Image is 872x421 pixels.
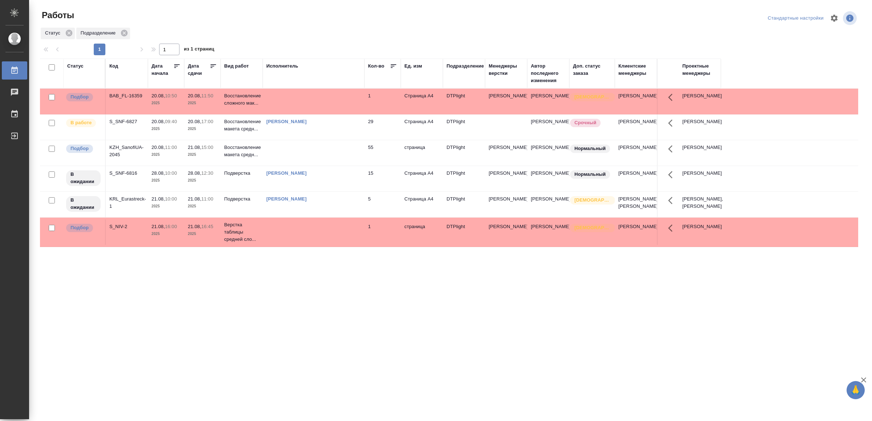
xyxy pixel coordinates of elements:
[489,170,524,177] p: [PERSON_NAME]
[679,219,721,245] td: [PERSON_NAME]
[527,166,569,191] td: [PERSON_NAME]
[65,118,101,128] div: Исполнитель выполняет работу
[401,89,443,114] td: Страница А4
[664,89,681,106] button: Здесь прячутся важные кнопки
[615,219,657,245] td: [PERSON_NAME]
[165,224,177,229] p: 16:00
[401,192,443,217] td: Страница А4
[152,145,165,150] p: 20.08,
[188,170,201,176] p: 28.08,
[368,62,384,70] div: Кол-во
[109,118,144,125] div: S_SNF-6827
[152,224,165,229] p: 21.08,
[527,140,569,166] td: [PERSON_NAME]
[152,170,165,176] p: 28.08,
[109,144,144,158] div: KZH_SanofiUA-2045
[152,119,165,124] p: 20.08,
[615,140,657,166] td: [PERSON_NAME]
[70,171,96,185] p: В ожидании
[224,92,259,107] p: Восстановление сложного мак...
[489,195,524,203] p: [PERSON_NAME]
[76,28,130,39] div: Подразделение
[65,195,101,212] div: Исполнитель назначен, приступать к работе пока рано
[165,119,177,124] p: 09:40
[574,93,611,101] p: [DEMOGRAPHIC_DATA]
[65,223,101,233] div: Можно подбирать исполнителей
[152,203,181,210] p: 2025
[109,195,144,210] div: KRL_Eurastreck-1
[574,119,596,126] p: Срочный
[364,140,401,166] td: 55
[201,93,213,98] p: 11:50
[574,171,606,178] p: Нормальный
[188,119,201,124] p: 20.08,
[825,9,843,27] span: Настроить таблицу
[109,170,144,177] div: S_SNF-6816
[679,140,721,166] td: [PERSON_NAME]
[152,125,181,133] p: 2025
[70,145,89,152] p: Подбор
[401,219,443,245] td: страница
[531,62,566,84] div: Автор последнего изменения
[224,144,259,158] p: Восстановление макета средн...
[618,62,653,77] div: Клиентские менеджеры
[201,224,213,229] p: 16:45
[766,13,825,24] div: split button
[364,89,401,114] td: 1
[443,114,485,140] td: DTPlight
[184,45,214,55] span: из 1 страниц
[849,382,862,398] span: 🙏
[65,170,101,187] div: Исполнитель назначен, приступать к работе пока рано
[70,93,89,101] p: Подбор
[679,114,721,140] td: [PERSON_NAME]
[527,114,569,140] td: [PERSON_NAME]
[65,144,101,154] div: Можно подбирать исполнителей
[847,381,865,399] button: 🙏
[152,100,181,107] p: 2025
[201,145,213,150] p: 15:00
[165,170,177,176] p: 10:00
[266,196,307,202] a: [PERSON_NAME]
[266,119,307,124] a: [PERSON_NAME]
[188,151,217,158] p: 2025
[664,140,681,158] button: Здесь прячутся важные кнопки
[574,197,611,204] p: [DEMOGRAPHIC_DATA]
[573,62,611,77] div: Доп. статус заказа
[679,89,721,114] td: [PERSON_NAME]
[188,196,201,202] p: 21.08,
[615,166,657,191] td: [PERSON_NAME]
[188,145,201,150] p: 21.08,
[81,29,118,37] p: Подразделение
[70,197,96,211] p: В ожидании
[615,89,657,114] td: [PERSON_NAME]
[682,62,717,77] div: Проектные менеджеры
[70,224,89,231] p: Подбор
[615,114,657,140] td: [PERSON_NAME]
[664,114,681,132] button: Здесь прячутся важные кнопки
[188,100,217,107] p: 2025
[188,177,217,184] p: 2025
[201,170,213,176] p: 12:30
[443,192,485,217] td: DTPlight
[664,219,681,237] button: Здесь прячутся важные кнопки
[41,28,75,39] div: Статус
[224,118,259,133] p: Восстановление макета средн...
[443,140,485,166] td: DTPlight
[266,170,307,176] a: [PERSON_NAME]
[443,166,485,191] td: DTPlight
[364,166,401,191] td: 15
[165,145,177,150] p: 11:00
[152,151,181,158] p: 2025
[443,89,485,114] td: DTPlight
[67,62,84,70] div: Статус
[109,62,118,70] div: Код
[45,29,63,37] p: Статус
[40,9,74,21] span: Работы
[188,203,217,210] p: 2025
[401,140,443,166] td: страница
[489,223,524,230] p: [PERSON_NAME]
[574,145,606,152] p: Нормальный
[489,92,524,100] p: [PERSON_NAME]
[364,114,401,140] td: 29
[152,93,165,98] p: 20.08,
